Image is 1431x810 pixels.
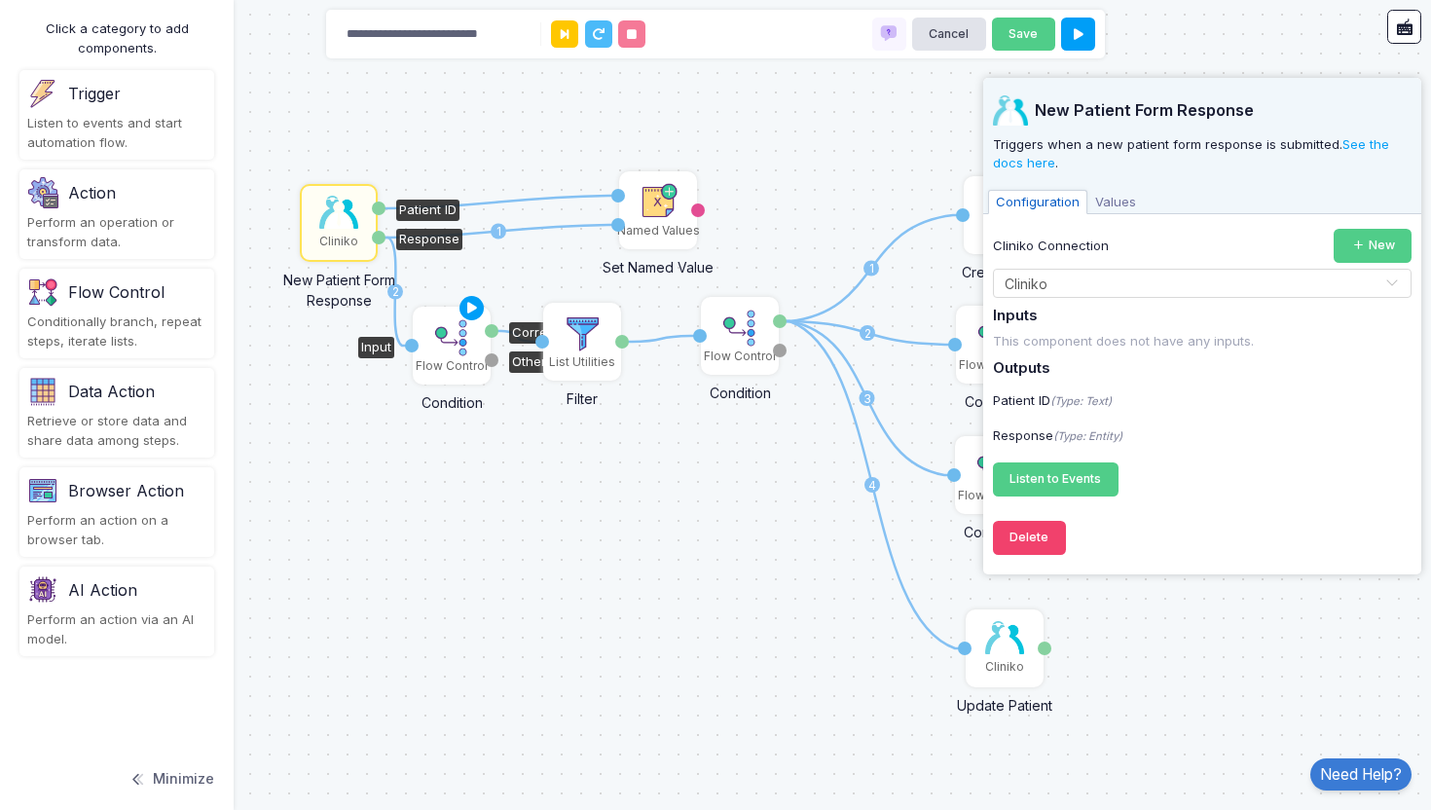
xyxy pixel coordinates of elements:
[55,31,95,47] div: v 4.0.25
[432,318,471,357] img: condition.png
[27,213,206,251] div: Perform an operation or transform data.
[704,348,776,365] div: Flow Control
[509,351,577,373] div: Otherwise
[912,18,986,52] button: Cancel
[68,380,155,403] div: Data Action
[1053,429,1122,443] i: (Type: Entity)
[19,19,214,57] div: Click a category to add components.
[27,114,206,152] div: Listen to events and start automation flow.
[319,196,358,229] img: cliniko.jpg
[27,475,58,506] img: category-v1.png
[68,181,116,204] div: Action
[358,337,394,358] div: Input
[639,183,678,222] img: note-set.png
[993,95,1028,126] img: cliniko.jpg
[27,177,58,208] img: settings.png
[993,237,1109,256] label: Cliniko Connection
[27,313,206,350] div: Conditionally branch, repeat steps, iterate lists.
[974,448,1013,487] img: condition.png
[720,309,759,348] img: condition.png
[549,353,615,371] div: List Utilities
[1087,190,1144,215] span: Values
[975,317,1014,356] img: condition.png
[74,125,174,137] div: Domain Overview
[575,247,741,277] div: Set Named Value
[369,383,534,413] div: Condition
[68,82,121,105] div: Trigger
[1334,229,1412,263] button: New
[27,610,206,648] div: Perform an action via an AI model.
[868,478,876,493] text: 4
[509,322,595,344] div: Correct Form
[27,511,206,549] div: Perform an action on a browser tab.
[911,512,1077,542] div: Condition
[993,462,1119,497] button: Listen to Events
[983,426,1421,446] div: Response
[993,332,1412,351] div: This component does not have any inputs.
[27,276,58,308] img: flow-v1.png
[1050,394,1112,408] i: (Type: Text)
[68,578,137,602] div: AI Action
[496,224,501,239] text: 1
[27,574,58,606] img: category-v2.png
[869,261,874,276] text: 1
[983,391,1421,411] div: Patient ID
[396,229,462,250] div: Response
[68,280,165,304] div: Flow Control
[864,326,871,341] text: 2
[51,51,214,66] div: Domain: [DOMAIN_NAME]
[563,314,602,353] img: filter.png
[27,412,206,450] div: Retrieve or store data and share data among steps.
[215,125,328,137] div: Keywords by Traffic
[416,357,488,375] div: Flow Control
[993,360,1412,378] h5: Outputs
[194,123,209,138] img: tab_keywords_by_traffic_grey.svg
[657,373,823,403] div: Condition
[988,190,1087,215] span: Configuration
[31,31,47,47] img: logo_orange.svg
[27,78,58,109] img: trigger.png
[922,685,1087,716] div: Update Patient
[128,757,214,800] button: Minimize
[993,308,1412,325] h5: Inputs
[993,135,1412,173] p: Triggers when a new patient form response is submitted. .
[1310,758,1412,791] a: Need Help?
[1035,101,1413,121] span: New Patient Form Response
[499,379,665,409] div: Filter
[985,658,1024,676] div: Cliniko
[863,391,871,406] text: 3
[31,51,47,66] img: website_grey.svg
[920,252,1085,282] div: Create Entity
[993,521,1066,555] button: Delete
[992,18,1055,52] button: Save
[912,382,1078,412] div: Condition
[985,621,1024,654] img: cliniko.jpg
[68,479,184,502] div: Browser Action
[27,376,58,407] img: category.png
[1009,471,1101,486] span: Listen to Events
[53,123,68,138] img: tab_domain_overview_orange.svg
[396,200,459,221] div: Patient ID
[319,233,358,250] div: Cliniko
[617,222,700,239] div: Named Values
[256,260,422,311] div: New Patient Form Response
